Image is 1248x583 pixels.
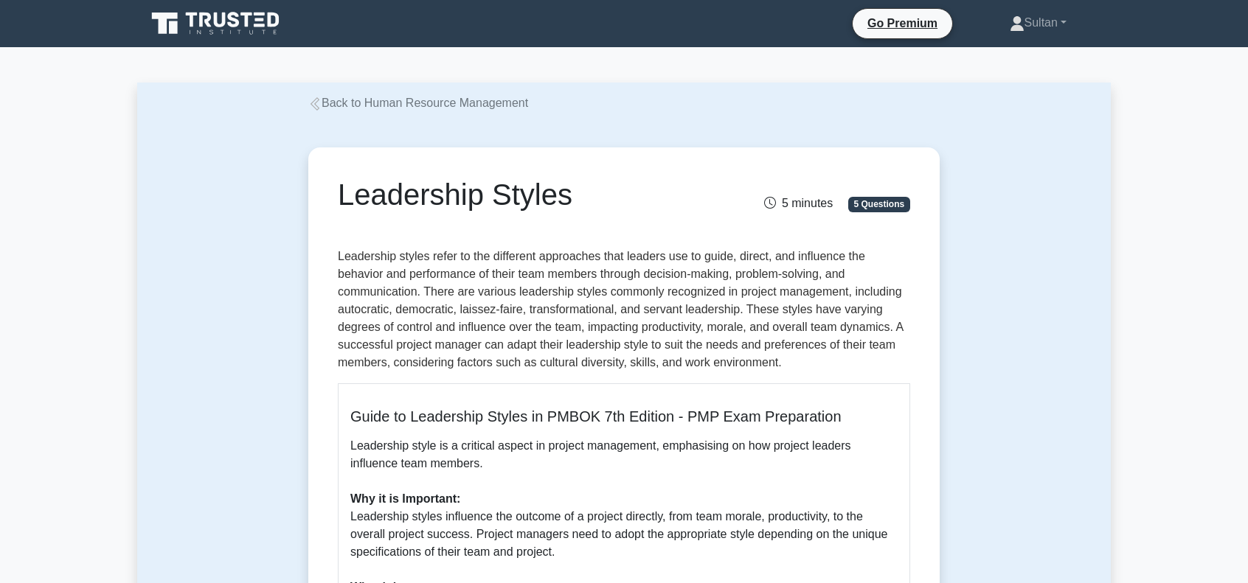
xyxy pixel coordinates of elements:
[338,177,713,212] h1: Leadership Styles
[338,248,910,371] p: Leadership styles refer to the different approaches that leaders use to guide, direct, and influe...
[308,97,528,109] a: Back to Human Resource Management
[859,14,946,32] a: Go Premium
[848,197,910,212] span: 5 Questions
[764,197,833,209] span: 5 minutes
[350,408,898,425] h5: Guide to Leadership Styles in PMBOK 7th Edition - PMP Exam Preparation
[974,8,1102,38] a: Sultan
[350,492,460,505] b: Why it is Important:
